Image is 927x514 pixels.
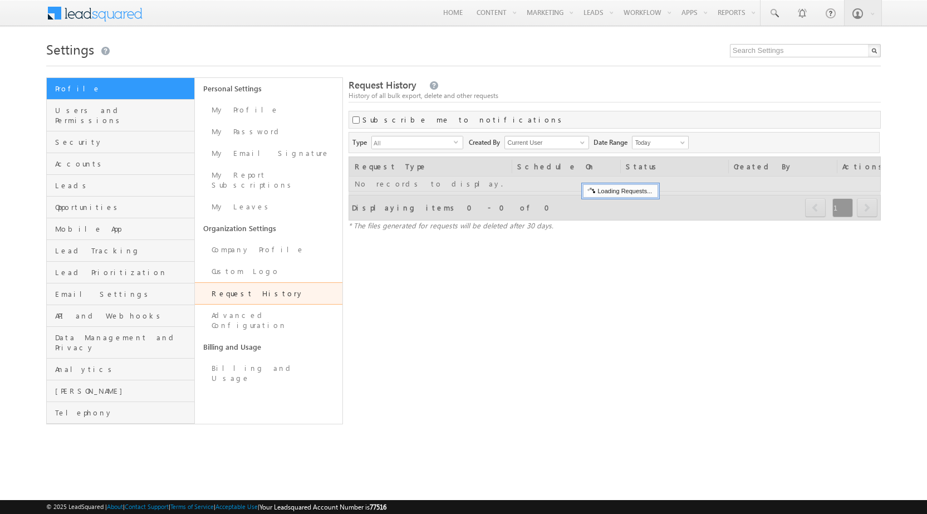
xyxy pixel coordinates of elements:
[47,327,194,359] a: Data Management and Privacy
[55,408,192,418] span: Telephony
[352,136,371,148] span: Type
[55,137,192,147] span: Security
[469,136,504,148] span: Created By
[55,224,192,234] span: Mobile App
[632,136,689,149] a: Today
[55,364,192,374] span: Analytics
[195,358,343,389] a: Billing and Usage
[55,267,192,277] span: Lead Prioritization
[349,221,553,230] span: * The files generated for requests will be deleted after 30 days.
[454,139,463,144] span: select
[349,91,880,101] div: History of all bulk export, delete and other requests
[195,336,343,358] a: Billing and Usage
[370,503,386,511] span: 77516
[195,99,343,121] a: My Profile
[55,311,192,321] span: API and Webhooks
[195,121,343,143] a: My Password
[47,100,194,131] a: Users and Permissions
[195,239,343,261] a: Company Profile
[372,136,454,149] span: All
[632,138,685,148] span: Today
[47,305,194,327] a: API and Webhooks
[47,380,194,402] a: [PERSON_NAME]
[47,402,194,424] a: Telephony
[47,240,194,262] a: Lead Tracking
[107,503,123,510] a: About
[195,196,343,218] a: My Leaves
[47,283,194,305] a: Email Settings
[195,305,343,336] a: Advanced Configuration
[574,137,588,148] a: Show All Items
[47,175,194,197] a: Leads
[195,261,343,282] a: Custom Logo
[259,503,386,511] span: Your Leadsquared Account Number is
[195,282,343,305] a: Request History
[47,78,194,100] a: Profile
[504,136,589,149] input: Type to Search
[55,159,192,169] span: Accounts
[55,246,192,256] span: Lead Tracking
[46,40,94,58] span: Settings
[55,386,192,396] span: [PERSON_NAME]
[47,359,194,380] a: Analytics
[47,218,194,240] a: Mobile App
[195,143,343,164] a: My Email Signature
[47,153,194,175] a: Accounts
[362,115,566,125] label: Subscribe me to notifications
[215,503,258,510] a: Acceptable Use
[195,164,343,196] a: My Report Subscriptions
[55,105,192,125] span: Users and Permissions
[55,180,192,190] span: Leads
[349,79,416,91] span: Request History
[170,503,214,510] a: Terms of Service
[594,136,632,148] span: Date Range
[55,289,192,299] span: Email Settings
[55,84,192,94] span: Profile
[47,262,194,283] a: Lead Prioritization
[55,202,192,212] span: Opportunities
[371,136,463,149] div: All
[195,218,343,239] a: Organization Settings
[583,184,658,198] div: Loading Requests...
[47,197,194,218] a: Opportunities
[55,332,192,353] span: Data Management and Privacy
[195,78,343,99] a: Personal Settings
[125,503,169,510] a: Contact Support
[47,131,194,153] a: Security
[46,502,386,512] span: © 2025 LeadSquared | | | | |
[730,44,881,57] input: Search Settings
